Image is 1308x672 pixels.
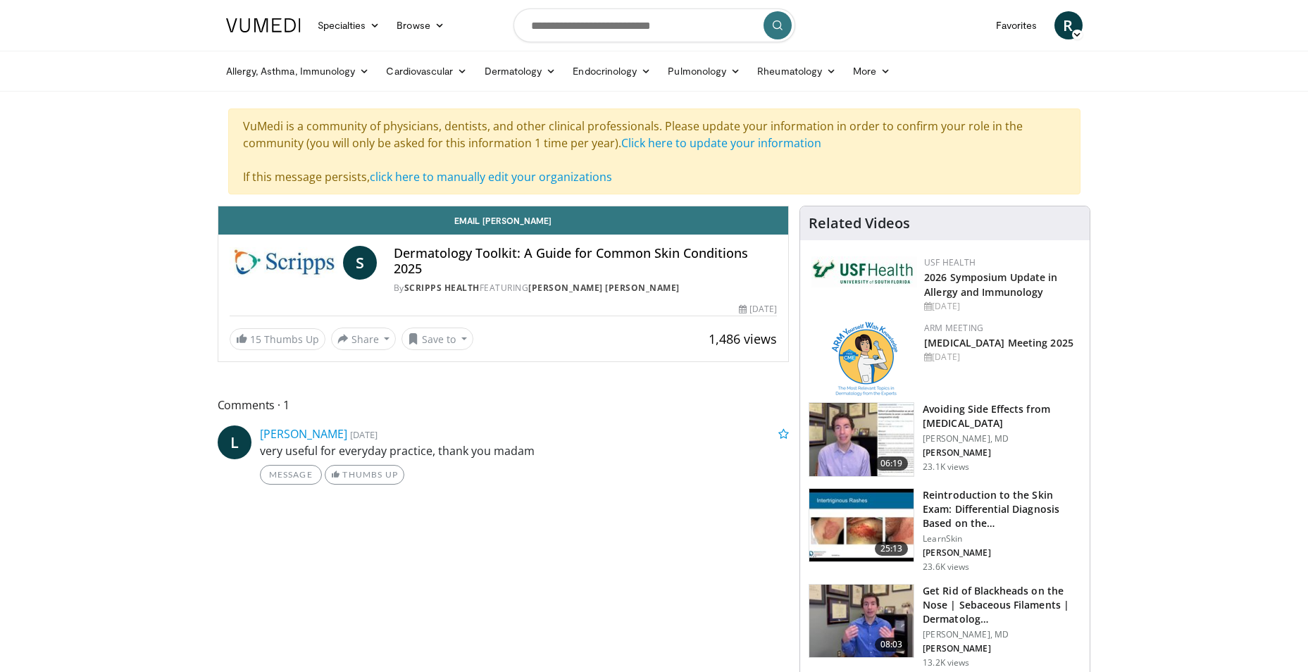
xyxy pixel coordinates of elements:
[230,328,325,350] a: 15 Thumbs Up
[875,456,909,471] span: 06:19
[923,433,1081,444] p: [PERSON_NAME], MD
[832,322,897,396] img: 89a28c6a-718a-466f-b4d1-7c1f06d8483b.png.150x105_q85_autocrop_double_scale_upscale_version-0.2.png
[260,426,347,442] a: [PERSON_NAME]
[260,465,322,485] a: Message
[528,282,680,294] a: [PERSON_NAME] [PERSON_NAME]
[218,425,251,459] a: L
[260,442,790,459] p: very useful for everyday practice, thank you madam
[923,643,1081,654] p: [PERSON_NAME]
[218,57,378,85] a: Allergy, Asthma, Immunology
[924,351,1078,363] div: [DATE]
[739,303,777,316] div: [DATE]
[230,246,337,280] img: Scripps Health
[923,584,1081,626] h3: Get Rid of Blackheads on the Nose | Sebaceous Filaments | Dermatolog…
[370,169,612,185] a: click here to manually edit your organizations
[923,629,1081,640] p: [PERSON_NAME], MD
[845,57,899,85] a: More
[621,135,821,151] a: Click here to update your information
[343,246,377,280] a: S
[988,11,1046,39] a: Favorites
[218,206,789,235] a: Email [PERSON_NAME]
[923,447,1081,459] p: [PERSON_NAME]
[923,461,969,473] p: 23.1K views
[923,561,969,573] p: 23.6K views
[749,57,845,85] a: Rheumatology
[709,330,777,347] span: 1,486 views
[404,282,480,294] a: Scripps Health
[325,465,404,485] a: Thumbs Up
[401,328,473,350] button: Save to
[923,657,969,668] p: 13.2K views
[924,270,1057,299] a: 2026 Symposium Update in Allergy and Immunology
[394,246,777,276] h4: Dermatology Toolkit: A Guide for Common Skin Conditions 2025
[924,256,976,268] a: USF Health
[564,57,659,85] a: Endocrinology
[924,322,983,334] a: ARM Meeting
[226,18,301,32] img: VuMedi Logo
[809,402,1081,477] a: 06:19 Avoiding Side Effects from [MEDICAL_DATA] [PERSON_NAME], MD [PERSON_NAME] 23.1K views
[331,328,397,350] button: Share
[659,57,749,85] a: Pulmonology
[1054,11,1083,39] a: R
[309,11,389,39] a: Specialties
[809,584,1081,668] a: 08:03 Get Rid of Blackheads on the Nose | Sebaceous Filaments | Dermatolog… [PERSON_NAME], MD [PE...
[513,8,795,42] input: Search topics, interventions
[809,489,914,562] img: 022c50fb-a848-4cac-a9d8-ea0906b33a1b.150x105_q85_crop-smart_upscale.jpg
[809,488,1081,573] a: 25:13 Reintroduction to the Skin Exam: Differential Diagnosis Based on the… LearnSkin [PERSON_NAM...
[250,332,261,346] span: 15
[350,428,378,441] small: [DATE]
[924,336,1073,349] a: [MEDICAL_DATA] Meeting 2025
[228,108,1080,194] div: VuMedi is a community of physicians, dentists, and other clinical professionals. Please update yo...
[923,402,1081,430] h3: Avoiding Side Effects from [MEDICAL_DATA]
[809,215,910,232] h4: Related Videos
[388,11,453,39] a: Browse
[923,533,1081,545] p: LearnSkin
[809,585,914,658] img: 54dc8b42-62c8-44d6-bda4-e2b4e6a7c56d.150x105_q85_crop-smart_upscale.jpg
[924,300,1078,313] div: [DATE]
[218,396,790,414] span: Comments 1
[811,256,917,287] img: 6ba8804a-8538-4002-95e7-a8f8012d4a11.png.150x105_q85_autocrop_double_scale_upscale_version-0.2.jpg
[923,488,1081,530] h3: Reintroduction to the Skin Exam: Differential Diagnosis Based on the…
[923,547,1081,559] p: [PERSON_NAME]
[378,57,475,85] a: Cardiovascular
[875,637,909,652] span: 08:03
[875,542,909,556] span: 25:13
[809,403,914,476] img: 6f9900f7-f6e7-4fd7-bcbb-2a1dc7b7d476.150x105_q85_crop-smart_upscale.jpg
[394,282,777,294] div: By FEATURING
[476,57,565,85] a: Dermatology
